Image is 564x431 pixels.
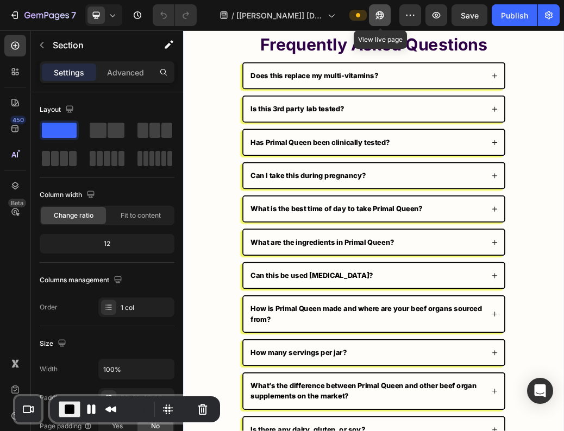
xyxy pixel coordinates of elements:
[183,30,564,431] iframe: Design area
[40,302,58,312] div: Order
[527,378,553,404] div: Open Intercom Messenger
[53,39,142,52] p: Section
[121,394,172,403] div: 70, 20, 38, 20
[10,116,26,124] div: 450
[42,236,172,251] div: 12
[115,183,354,201] p: Has Primal Queen been clinically tested?
[492,4,537,26] button: Publish
[236,10,323,21] span: [[PERSON_NAME]] [DOMAIN_NAME]...faru
[151,421,160,431] span: No
[112,421,123,431] span: Yes
[115,69,334,87] p: Does this replace my multi-vitamins?
[54,67,84,78] p: Settings
[54,211,93,220] span: Change ratio
[40,188,97,202] div: Column width
[40,273,124,288] div: Columns management
[131,8,521,42] strong: Frequently Asked Questions
[115,411,325,429] p: Can this be used [MEDICAL_DATA]?
[452,4,487,26] button: Save
[107,67,144,78] p: Advanced
[4,4,81,26] button: 7
[40,364,58,374] div: Width
[8,199,26,207] div: Beta
[115,126,275,144] p: Is this 3rd party lab tested?
[40,103,76,117] div: Layout
[71,9,76,22] p: 7
[501,10,528,21] div: Publish
[153,4,197,26] div: Undo/Redo
[115,354,361,372] p: What are the ingredients in Primal Queen?
[40,393,65,403] div: Padding
[121,303,172,313] div: 1 col
[40,421,92,431] div: Page padding
[115,240,312,258] p: Can I take this during pregnancy?
[231,10,234,21] span: /
[99,359,174,379] input: Auto
[121,211,161,220] span: Fit to content
[461,11,479,20] span: Save
[40,337,68,351] div: Size
[115,297,410,315] p: What is the best time of day to take Primal Queen?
